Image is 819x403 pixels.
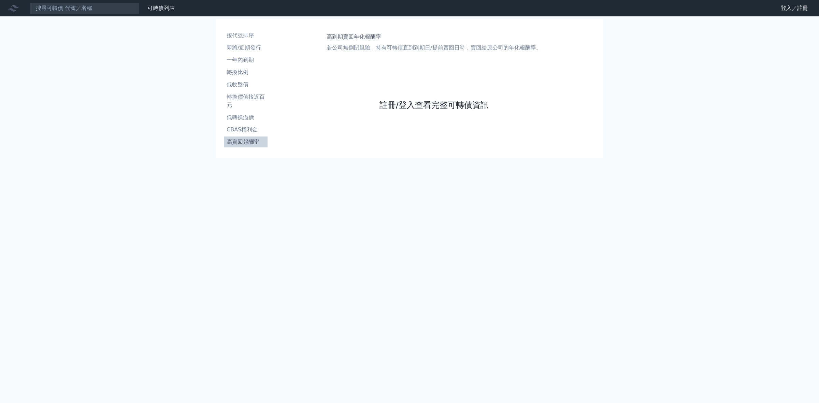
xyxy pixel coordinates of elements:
a: 一年內到期 [224,55,268,66]
li: 轉換比例 [224,68,268,76]
h1: 高到期賣回年化報酬率 [327,33,541,41]
input: 搜尋可轉債 代號／名稱 [30,2,139,14]
li: 一年內到期 [224,56,268,64]
li: 轉換價值接近百元 [224,93,268,109]
a: 高賣回報酬率 [224,136,268,147]
a: CBAS權利金 [224,124,268,135]
li: CBAS權利金 [224,126,268,134]
a: 註冊/登入查看完整可轉債資訊 [379,100,489,111]
li: 高賣回報酬率 [224,138,268,146]
li: 低轉換溢價 [224,113,268,121]
a: 即將/近期發行 [224,42,268,53]
p: 若公司無倒閉風險，持有可轉債直到到期日/提前賣回日時，賣回給原公司的年化報酬率。 [327,44,541,52]
a: 轉換價值接近百元 [224,91,268,111]
li: 即將/近期發行 [224,44,268,52]
li: 按代號排序 [224,31,268,40]
a: 可轉債列表 [147,5,175,11]
li: 低收盤價 [224,81,268,89]
a: 轉換比例 [224,67,268,78]
a: 登入／註冊 [775,3,814,14]
a: 低收盤價 [224,79,268,90]
a: 按代號排序 [224,30,268,41]
a: 低轉換溢價 [224,112,268,123]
